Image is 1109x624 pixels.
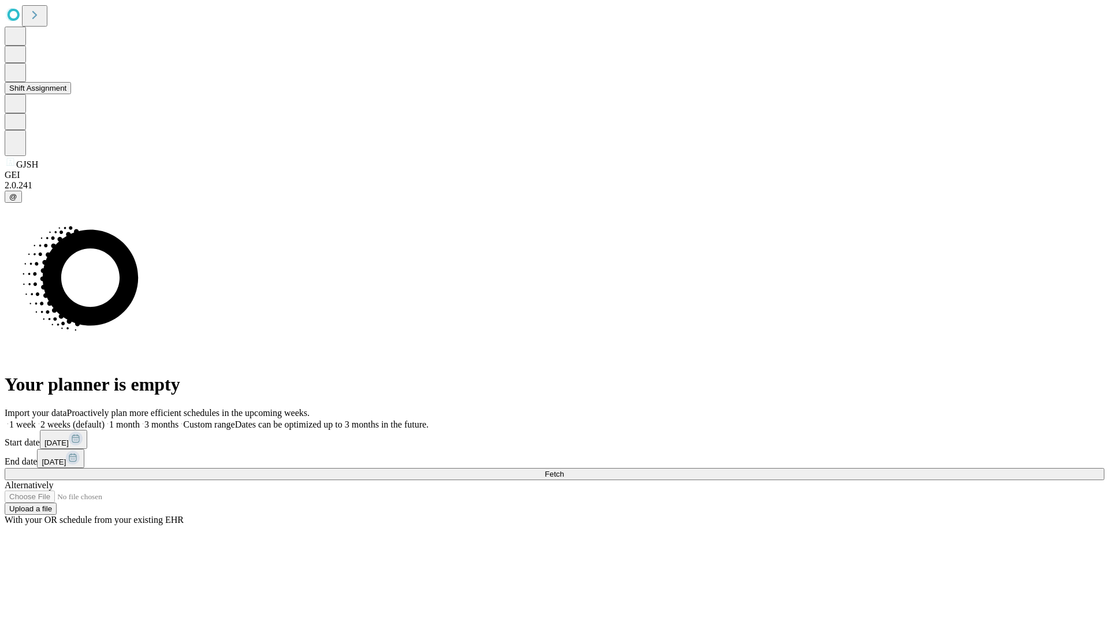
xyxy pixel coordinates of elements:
[44,439,69,447] span: [DATE]
[5,180,1104,191] div: 2.0.241
[5,449,1104,468] div: End date
[5,480,53,490] span: Alternatively
[5,374,1104,395] h1: Your planner is empty
[42,458,66,466] span: [DATE]
[40,419,105,429] span: 2 weeks (default)
[40,430,87,449] button: [DATE]
[5,515,184,525] span: With your OR schedule from your existing EHR
[5,191,22,203] button: @
[144,419,178,429] span: 3 months
[109,419,140,429] span: 1 month
[5,468,1104,480] button: Fetch
[67,408,310,418] span: Proactively plan more efficient schedules in the upcoming weeks.
[235,419,429,429] span: Dates can be optimized up to 3 months in the future.
[5,430,1104,449] div: Start date
[5,82,71,94] button: Shift Assignment
[16,159,38,169] span: GJSH
[183,419,235,429] span: Custom range
[9,419,36,429] span: 1 week
[9,192,17,201] span: @
[5,408,67,418] span: Import your data
[5,503,57,515] button: Upload a file
[5,170,1104,180] div: GEI
[37,449,84,468] button: [DATE]
[545,470,564,478] span: Fetch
